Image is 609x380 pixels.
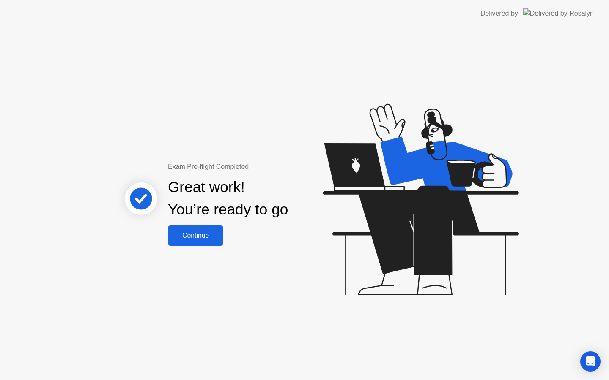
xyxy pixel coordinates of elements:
div: Great work! You’re ready to go [168,176,288,221]
div: Continue [170,232,221,239]
div: Exam Pre-flight Completed [168,162,343,172]
button: Continue [168,225,223,246]
img: Delivered by Rosalyn [523,8,594,18]
div: Delivered by [480,8,518,19]
div: Open Intercom Messenger [580,351,601,372]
